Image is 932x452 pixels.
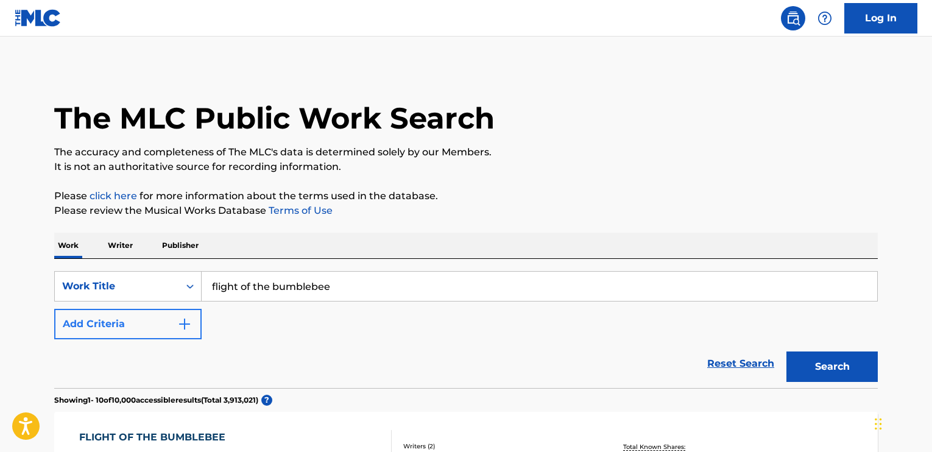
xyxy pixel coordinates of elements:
iframe: Chat Widget [871,394,932,452]
button: Search [786,351,878,382]
a: Public Search [781,6,805,30]
a: Log In [844,3,917,34]
a: Reset Search [701,350,780,377]
p: Total Known Shares: [623,442,688,451]
div: Drag [875,406,882,442]
img: MLC Logo [15,9,62,27]
h1: The MLC Public Work Search [54,100,495,136]
div: Writers ( 2 ) [403,442,587,451]
img: 9d2ae6d4665cec9f34b9.svg [177,317,192,331]
p: Showing 1 - 10 of 10,000 accessible results (Total 3,913,021 ) [54,395,258,406]
img: search [786,11,800,26]
p: It is not an authoritative source for recording information. [54,160,878,174]
p: Work [54,233,82,258]
p: Please review the Musical Works Database [54,203,878,218]
button: Add Criteria [54,309,202,339]
p: Please for more information about the terms used in the database. [54,189,878,203]
a: Terms of Use [266,205,333,216]
a: click here [90,190,137,202]
p: The accuracy and completeness of The MLC's data is determined solely by our Members. [54,145,878,160]
p: Writer [104,233,136,258]
span: ? [261,395,272,406]
p: Publisher [158,233,202,258]
div: FLIGHT OF THE BUMBLEBEE [79,430,231,445]
form: Search Form [54,271,878,388]
img: help [817,11,832,26]
div: Work Title [62,279,172,294]
div: Help [813,6,837,30]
